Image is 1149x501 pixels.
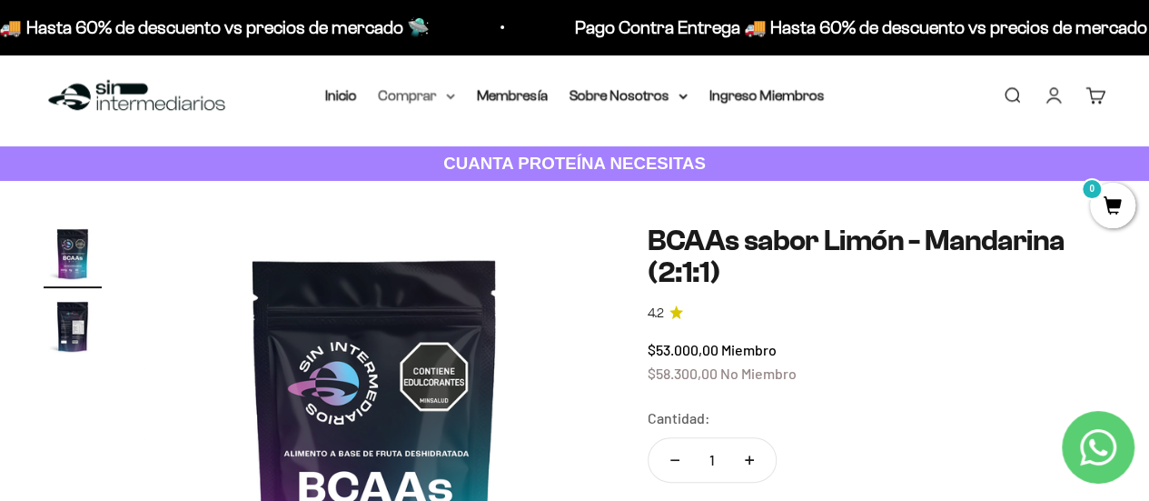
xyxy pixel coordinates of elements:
span: Miembro [721,341,777,358]
button: Reducir cantidad [649,438,701,482]
img: BCAAs sabor Limón - Mandarina (2:1:1) [44,297,102,356]
a: 4.24.2 de 5.0 estrellas [648,304,1105,324]
span: $53.000,00 [648,341,718,358]
label: Cantidad: [648,406,710,430]
button: Ir al artículo 2 [44,297,102,361]
span: No Miembro [720,365,797,382]
summary: Sobre Nosotros [570,84,688,107]
h1: BCAAs sabor Limón - Mandarina (2:1:1) [648,225,1105,288]
button: Aumentar cantidad [723,438,776,482]
span: 4.2 [648,304,664,324]
a: Membresía [477,87,548,103]
a: Ingreso Miembros [709,87,825,103]
img: BCAAs sabor Limón - Mandarina (2:1:1) [44,225,102,283]
mark: 0 [1081,178,1103,200]
a: 0 [1090,197,1135,217]
button: Ir al artículo 1 [44,225,102,288]
a: Inicio [325,87,357,103]
span: $58.300,00 [648,365,718,382]
summary: Comprar [379,84,455,107]
strong: CUANTA PROTEÍNA NECESITAS [443,154,706,173]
